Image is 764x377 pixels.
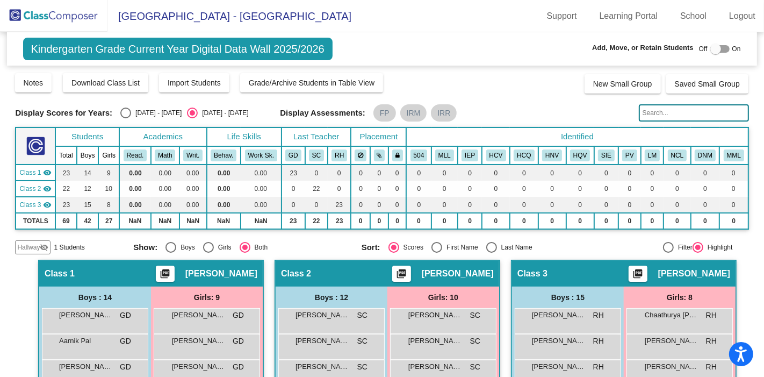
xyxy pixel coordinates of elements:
[538,165,566,181] td: 0
[672,8,715,25] a: School
[241,165,282,181] td: 0.00
[179,165,207,181] td: 0.00
[305,197,328,213] td: 0
[624,287,736,308] div: Girls: 8
[392,266,411,282] button: Print Students Details
[19,184,41,194] span: Class 2
[387,287,499,308] div: Girls: 10
[691,146,720,165] th: Do Not Move
[395,268,408,283] mat-icon: picture_as_pdf
[510,146,538,165] th: Hi Cap - Quantitative Qualification
[55,146,76,165] th: Total
[55,213,76,229] td: 69
[431,165,458,181] td: 0
[370,146,388,165] th: Keep with students
[400,104,427,122] mat-chip: IRM
[233,310,244,321] span: GD
[406,197,431,213] td: 0
[406,127,748,146] th: Identified
[119,197,151,213] td: 0.00
[431,181,458,197] td: 0
[305,165,328,181] td: 0
[295,361,349,372] span: [PERSON_NAME]
[39,287,151,308] div: Boys : 14
[422,268,494,279] span: [PERSON_NAME]
[179,181,207,197] td: 0.00
[119,165,151,181] td: 0.00
[77,197,99,213] td: 15
[406,213,431,229] td: 0
[120,108,248,118] mat-radio-group: Select an option
[470,336,480,347] span: SC
[408,336,462,346] span: [PERSON_NAME]
[179,197,207,213] td: 0.00
[214,243,232,252] div: Girls
[156,266,175,282] button: Print Students Details
[431,197,458,213] td: 0
[618,181,641,197] td: 0
[77,213,99,229] td: 42
[281,268,311,279] span: Class 2
[207,127,282,146] th: Life Skills
[594,197,618,213] td: 0
[482,213,510,229] td: 0
[185,268,257,279] span: [PERSON_NAME]
[133,242,354,253] mat-radio-group: Select an option
[593,336,604,347] span: RH
[45,268,75,279] span: Class 1
[706,361,717,373] span: RH
[328,197,351,213] td: 23
[458,146,482,165] th: Individualized Education Plan
[124,150,147,161] button: Read.
[598,150,615,161] button: SIE
[645,310,698,321] span: Chaathurya [PERSON_NAME]
[406,165,431,181] td: 0
[594,146,618,165] th: Speech-Only IEP
[388,213,406,229] td: 0
[276,287,387,308] div: Boys : 12
[510,213,538,229] td: 0
[622,150,637,161] button: PV
[514,150,534,161] button: HCQ
[172,310,226,321] span: [PERSON_NAME]
[207,213,241,229] td: NaN
[98,181,119,197] td: 10
[618,146,641,165] th: Parent Volunteer
[282,146,305,165] th: Ginger Donohue
[249,79,375,87] span: Grade/Archive Students in Table View
[570,150,590,161] button: HQV
[532,361,586,372] span: [PERSON_NAME]
[282,181,305,197] td: 0
[458,165,482,181] td: 0
[695,150,716,161] button: DNM
[16,165,55,181] td: Ginger Donohue - No Class Name
[98,165,119,181] td: 9
[241,197,282,213] td: 0.00
[151,181,179,197] td: 0.00
[664,146,690,165] th: New to CLE
[55,197,76,213] td: 23
[280,108,365,118] span: Display Assessments:
[55,127,119,146] th: Students
[470,310,480,321] span: SC
[699,44,708,54] span: Off
[351,165,370,181] td: 0
[706,336,717,347] span: RH
[282,127,351,146] th: Last Teacher
[16,197,55,213] td: Rita Humphries - No Class Name
[131,108,182,118] div: [DATE] - [DATE]
[388,181,406,197] td: 0
[593,310,604,321] span: RH
[63,73,148,93] button: Download Class List
[351,181,370,197] td: 0
[357,310,367,321] span: SC
[641,165,664,181] td: 0
[719,213,748,229] td: 0
[462,150,478,161] button: IEP
[631,268,644,283] mat-icon: picture_as_pdf
[351,197,370,213] td: 0
[119,213,151,229] td: NaN
[55,165,76,181] td: 23
[309,150,324,161] button: SC
[592,42,694,53] span: Add, Move, or Retain Students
